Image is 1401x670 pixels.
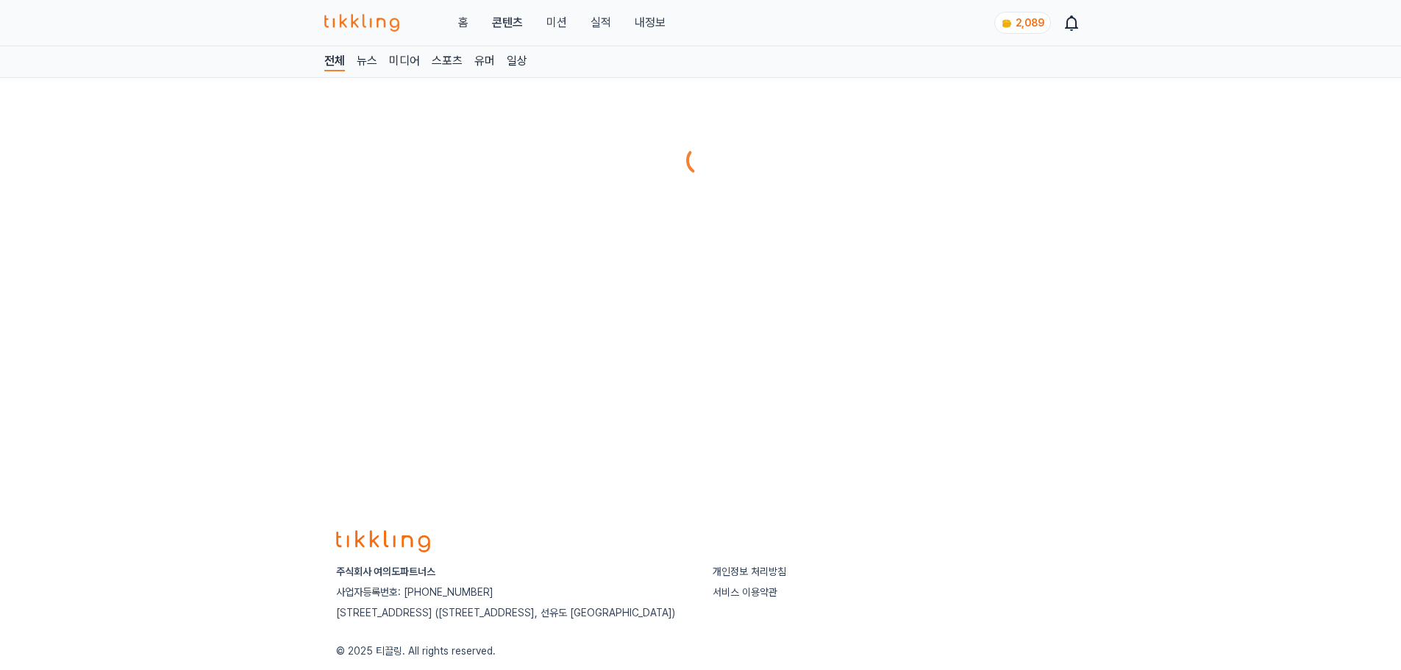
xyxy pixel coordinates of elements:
p: © 2025 티끌링. All rights reserved. [336,644,1066,658]
a: 홈 [458,14,468,32]
a: 서비스 이용약관 [713,586,777,598]
a: coin 2,089 [994,12,1048,34]
p: 사업자등록번호: [PHONE_NUMBER] [336,585,689,599]
span: 2,089 [1016,17,1044,29]
a: 스포츠 [432,52,463,71]
a: 콘텐츠 [492,14,523,32]
img: logo [336,530,430,552]
a: 유머 [474,52,495,71]
a: 뉴스 [357,52,377,71]
a: 미디어 [389,52,420,71]
a: 전체 [324,52,345,71]
img: 티끌링 [324,14,400,32]
a: 일상 [507,52,527,71]
p: 주식회사 여의도파트너스 [336,564,689,579]
p: [STREET_ADDRESS] ([STREET_ADDRESS], 선유도 [GEOGRAPHIC_DATA]) [336,605,689,620]
a: 내정보 [635,14,666,32]
a: 실적 [591,14,611,32]
a: 개인정보 처리방침 [713,566,786,577]
button: 미션 [546,14,567,32]
img: coin [1001,18,1013,29]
